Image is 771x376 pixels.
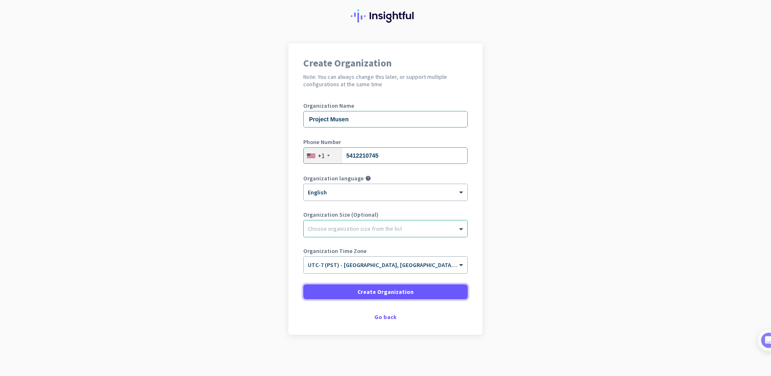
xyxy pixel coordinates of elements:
[351,9,420,23] img: Insightful
[303,58,468,68] h1: Create Organization
[303,284,468,299] button: Create Organization
[303,73,468,88] h2: Note: You can always change this later, or support multiple configurations at the same time
[303,139,468,145] label: Phone Number
[303,111,468,128] input: What is the name of your organization?
[303,248,468,254] label: Organization Time Zone
[357,288,414,296] span: Create Organization
[303,147,468,164] input: 201-555-0123
[303,212,468,218] label: Organization Size (Optional)
[303,103,468,109] label: Organization Name
[303,314,468,320] div: Go back
[318,151,325,160] div: +1
[303,175,364,181] label: Organization language
[365,175,371,181] i: help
